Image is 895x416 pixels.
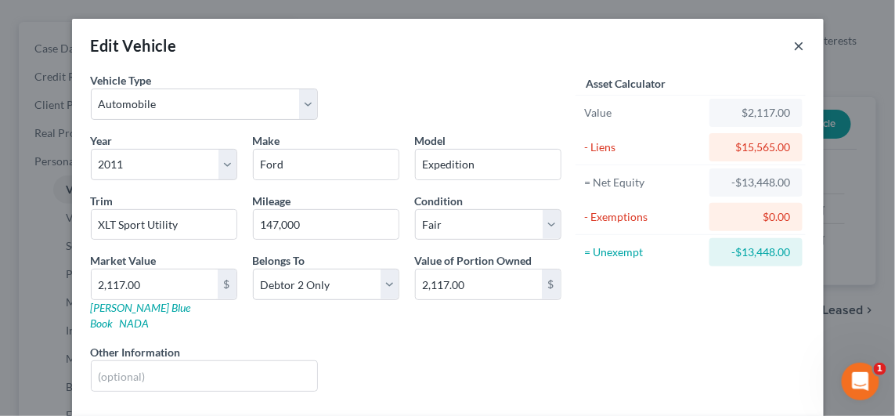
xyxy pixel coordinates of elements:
div: - Liens [585,139,703,155]
div: Edit Vehicle [91,34,177,56]
div: -$13,448.00 [722,175,790,190]
span: Make [253,134,280,147]
input: 0.00 [416,269,542,299]
div: - Exemptions [585,209,703,225]
input: 0.00 [92,269,218,299]
div: $0.00 [722,209,790,225]
div: Value [585,105,703,121]
div: = Net Equity [585,175,703,190]
div: $ [542,269,561,299]
span: Belongs To [253,254,305,267]
a: [PERSON_NAME] Blue Book [91,301,191,330]
div: = Unexempt [585,244,703,260]
input: (optional) [92,361,318,391]
div: $2,117.00 [722,105,790,121]
input: ex. Nissan [254,150,399,179]
label: Mileage [253,193,291,209]
label: Vehicle Type [91,72,152,89]
input: -- [254,210,399,240]
button: × [794,36,805,55]
label: Trim [91,193,114,209]
label: Value of Portion Owned [415,252,532,269]
div: $ [218,269,236,299]
iframe: Intercom live chat [842,363,879,400]
input: ex. Altima [416,150,561,179]
label: Condition [415,193,464,209]
label: Year [91,132,113,149]
div: -$13,448.00 [722,244,790,260]
label: Model [415,132,446,149]
label: Other Information [91,344,181,360]
span: 1 [874,363,886,375]
a: NADA [120,317,150,330]
label: Market Value [91,252,157,269]
label: Asset Calculator [586,75,666,92]
input: ex. LS, LT, etc [92,210,236,240]
div: $15,565.00 [722,139,790,155]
